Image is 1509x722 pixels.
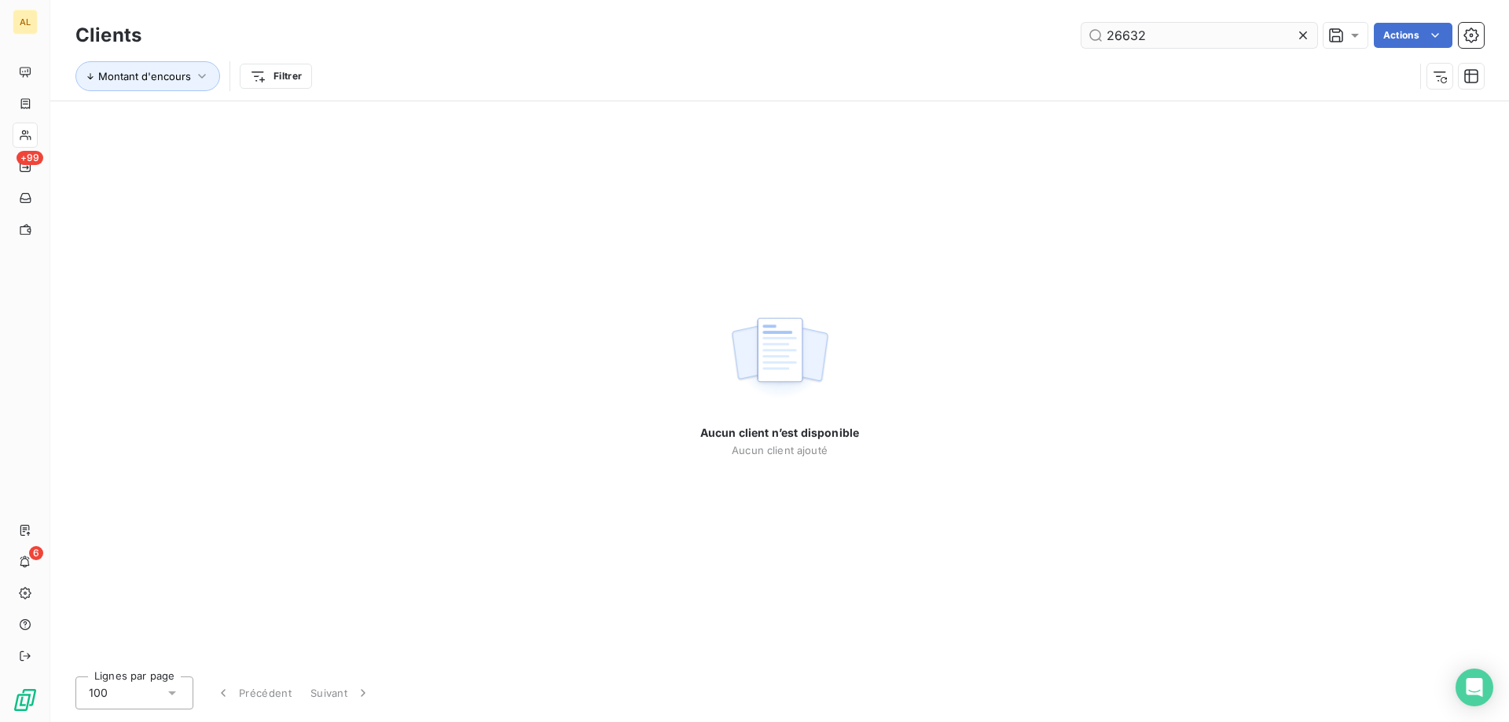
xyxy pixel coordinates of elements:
[240,64,312,89] button: Filtrer
[729,309,830,406] img: empty state
[89,685,108,701] span: 100
[13,687,38,713] img: Logo LeanPay
[17,151,43,165] span: +99
[1081,23,1317,48] input: Rechercher
[98,70,191,82] span: Montant d'encours
[13,9,38,35] div: AL
[732,444,828,456] span: Aucun client ajouté
[301,676,380,709] button: Suivant
[700,425,859,441] span: Aucun client n’est disponible
[1374,23,1452,48] button: Actions
[75,21,141,49] h3: Clients
[1456,669,1493,706] div: Open Intercom Messenger
[29,546,43,560] span: 6
[206,676,301,709] button: Précédent
[75,61,220,91] button: Montant d'encours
